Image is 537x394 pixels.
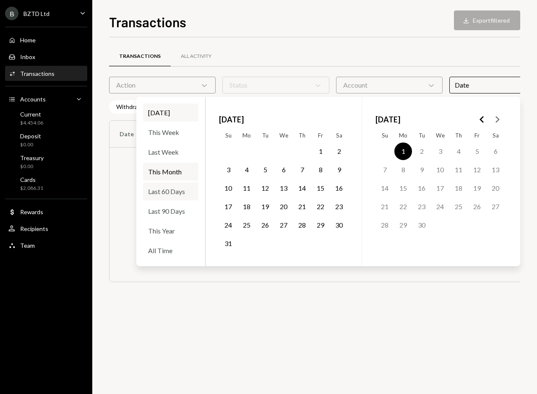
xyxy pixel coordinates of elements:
[275,198,292,215] button: Wednesday, August 20th, 2025
[20,70,55,77] div: Transactions
[486,129,505,142] th: Saturday
[468,179,486,197] button: Friday, September 19th, 2025
[256,198,274,215] button: Tuesday, August 19th, 2025
[394,129,412,142] th: Monday
[293,198,311,215] button: Thursday, August 21st, 2025
[5,7,18,20] div: B
[109,121,164,148] th: Date
[20,96,46,103] div: Accounts
[5,49,87,64] a: Inbox
[275,216,292,234] button: Wednesday, August 27th, 2025
[336,77,443,93] div: Account
[219,235,237,252] button: Sunday, August 31st, 2025
[20,225,48,232] div: Recipients
[394,198,412,215] button: Monday, September 22nd, 2025
[143,182,198,200] div: Last 60 Days
[275,179,292,197] button: Wednesday, August 13th, 2025
[293,216,311,234] button: Thursday, August 28th, 2025
[468,129,486,142] th: Friday
[487,143,504,160] button: Saturday, September 6th, 2025
[431,143,449,160] button: Wednesday, September 3rd, 2025
[431,198,449,215] button: Wednesday, September 24th, 2025
[20,176,43,183] div: Cards
[431,129,449,142] th: Wednesday
[238,179,255,197] button: Monday, August 11th, 2025
[312,198,329,215] button: Friday, August 22nd, 2025
[293,129,311,142] th: Thursday
[330,179,348,197] button: Saturday, August 16th, 2025
[394,179,412,197] button: Monday, September 15th, 2025
[274,129,293,142] th: Wednesday
[431,179,449,197] button: Wednesday, September 17th, 2025
[312,216,329,234] button: Friday, August 29th, 2025
[5,238,87,253] a: Team
[20,154,44,161] div: Treasury
[238,161,255,179] button: Monday, August 4th, 2025
[237,129,256,142] th: Monday
[376,216,394,234] button: Sunday, September 28th, 2025
[143,104,198,122] div: [DATE]
[449,129,468,142] th: Thursday
[181,53,211,60] div: All Activity
[238,216,255,234] button: Monday, August 25th, 2025
[23,10,50,17] div: BZTD Ltd
[143,241,198,259] div: All Time
[219,179,237,197] button: Sunday, August 10th, 2025
[5,221,87,236] a: Recipients
[487,179,504,197] button: Saturday, September 20th, 2025
[20,163,44,170] div: $0.00
[143,143,198,161] div: Last Week
[450,143,467,160] button: Thursday, September 4th, 2025
[431,161,449,179] button: Wednesday, September 10th, 2025
[219,216,237,234] button: Sunday, August 24th, 2025
[413,161,430,179] button: Tuesday, September 9th, 2025
[275,161,292,179] button: Wednesday, August 6th, 2025
[450,161,467,179] button: Thursday, September 11th, 2025
[311,129,330,142] th: Friday
[293,161,311,179] button: Thursday, August 7th, 2025
[468,198,486,215] button: Friday, September 26th, 2025
[394,161,412,179] button: Monday, September 8th, 2025
[256,216,274,234] button: Tuesday, August 26th, 2025
[413,143,430,160] button: Tuesday, September 2nd, 2025
[487,198,504,215] button: Saturday, September 27th, 2025
[20,111,43,118] div: Current
[450,179,467,197] button: Thursday, September 18th, 2025
[256,129,274,142] th: Tuesday
[143,163,198,181] div: This Month
[293,179,311,197] button: Thursday, August 14th, 2025
[5,108,87,128] a: Current$4,454.06
[5,152,87,172] a: Treasury$0.00
[5,130,87,150] a: Deposit$0.00
[487,161,504,179] button: Saturday, September 13th, 2025
[330,198,348,215] button: Saturday, August 23rd, 2025
[238,198,255,215] button: Monday, August 18th, 2025
[109,46,171,67] a: Transactions
[219,110,244,129] span: [DATE]
[450,198,467,215] button: Thursday, September 25th, 2025
[413,179,430,197] button: Tuesday, September 16th, 2025
[171,46,222,67] a: All Activity
[468,161,486,179] button: Friday, September 12th, 2025
[20,53,35,60] div: Inbox
[394,216,412,234] button: Monday, September 29th, 2025
[375,110,400,129] span: [DATE]
[412,129,431,142] th: Tuesday
[143,222,198,240] div: This Year
[20,132,41,140] div: Deposit
[376,198,394,215] button: Sunday, September 21st, 2025
[330,216,348,234] button: Saturday, August 30th, 2025
[5,91,87,106] a: Accounts
[20,208,43,215] div: Rewards
[375,129,394,142] th: Sunday
[5,204,87,219] a: Rewards
[376,179,394,197] button: Sunday, September 14th, 2025
[330,129,348,142] th: Saturday
[413,216,430,234] button: Tuesday, September 30th, 2025
[5,174,87,194] a: Cards$2,086.31
[109,13,186,30] h1: Transactions
[20,185,43,192] div: $2,086.31
[256,179,274,197] button: Tuesday, August 12th, 2025
[20,242,35,249] div: Team
[20,36,36,44] div: Home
